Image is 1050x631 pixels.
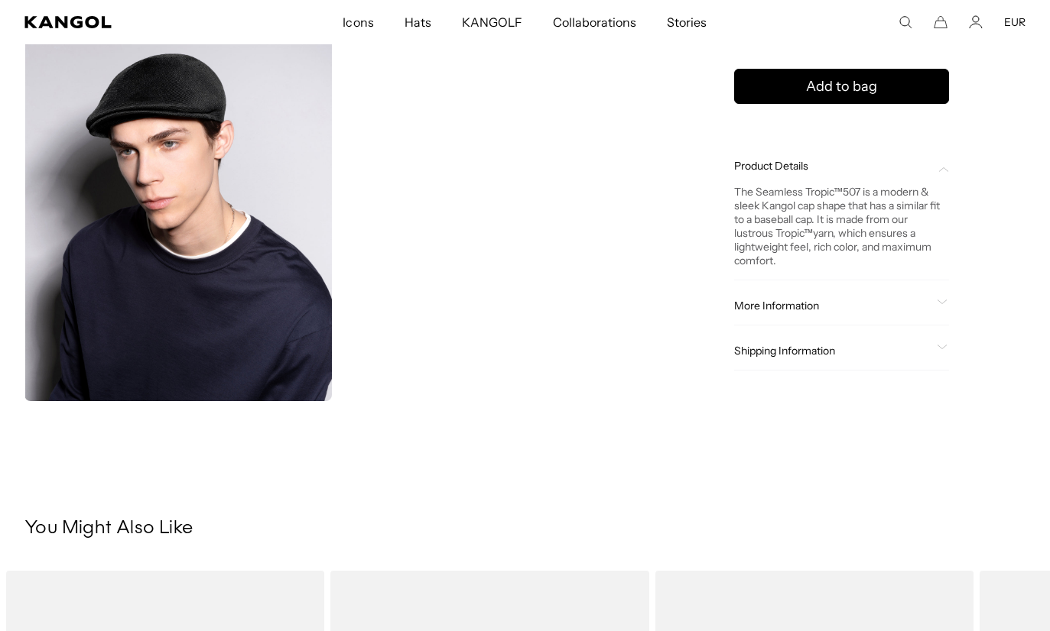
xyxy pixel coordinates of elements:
button: EUR [1004,15,1026,29]
summary: Search here [899,15,912,29]
img: seamless tropic 507 black [24,18,332,402]
span: Add to bag [806,76,877,97]
a: Kangol [24,16,226,28]
span: ™ [804,226,813,240]
span: More Information [734,299,931,312]
span: Product Details [734,159,931,173]
div: The Seamless Tropic 507 is a modern & sleek Kangol cap shape that has a similar fit to a baseball... [734,185,949,267]
button: Add to bag [734,69,949,104]
button: Cart [934,15,948,29]
span: ™ [834,185,843,199]
a: Account [969,15,983,29]
span: Shipping Information [734,344,931,358]
h3: You Might Also Like [24,517,1026,540]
